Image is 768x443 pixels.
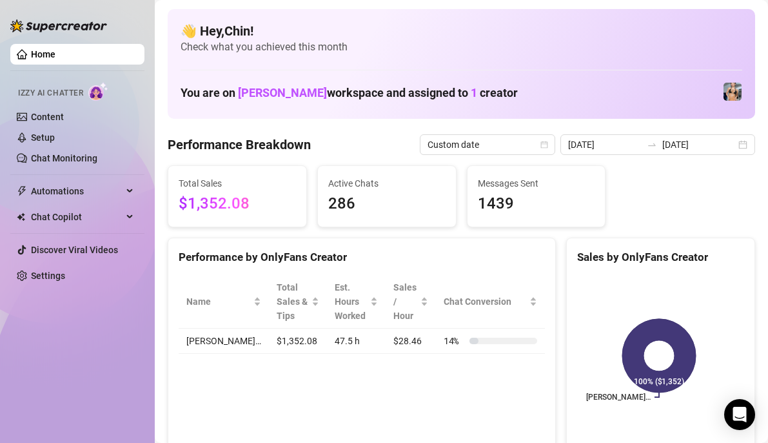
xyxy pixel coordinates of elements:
[179,329,269,354] td: [PERSON_NAME]…
[179,275,269,329] th: Name
[10,19,107,32] img: logo-BBDzfeDw.svg
[277,280,309,323] span: Total Sales & Tips
[269,275,327,329] th: Total Sales & Tips
[181,86,518,100] h1: You are on workspace and assigned to creator
[31,207,123,227] span: Chat Copilot
[17,212,25,221] img: Chat Copilot
[31,245,118,255] a: Discover Viral Videos
[540,141,548,149] span: calendar
[335,280,368,323] div: Est. Hours Worked
[386,275,436,329] th: Sales / Hour
[179,192,296,216] span: $1,352.08
[471,86,477,99] span: 1
[31,181,123,201] span: Automations
[181,40,742,54] span: Check what you achieved this month
[179,176,296,191] span: Total Sales
[386,329,436,354] td: $28.46
[181,22,742,40] h4: 👋 Hey, Chin !
[647,139,657,150] span: swap-right
[31,153,97,163] a: Chat Monitoring
[31,112,64,122] a: Content
[444,334,464,348] span: 14 %
[478,176,595,191] span: Messages Sent
[88,82,108,101] img: AI Chatter
[31,49,55,59] a: Home
[444,294,527,309] span: Chat Conversion
[168,136,311,154] h4: Performance Breakdown
[269,329,327,354] td: $1,352.08
[724,83,742,101] img: Veronica
[31,271,65,281] a: Settings
[31,132,55,143] a: Setup
[428,135,547,154] span: Custom date
[328,192,446,216] span: 286
[478,192,595,216] span: 1439
[647,139,657,150] span: to
[568,138,642,152] input: Start date
[17,186,27,196] span: thunderbolt
[328,176,446,191] span: Active Chats
[327,329,386,354] td: 47.5 h
[238,86,327,99] span: [PERSON_NAME]
[577,249,744,266] div: Sales by OnlyFans Creator
[662,138,736,152] input: End date
[724,399,755,430] div: Open Intercom Messenger
[436,275,545,329] th: Chat Conversion
[18,87,83,99] span: Izzy AI Chatter
[186,294,251,309] span: Name
[586,393,651,402] text: [PERSON_NAME]…
[393,280,418,323] span: Sales / Hour
[179,249,545,266] div: Performance by OnlyFans Creator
